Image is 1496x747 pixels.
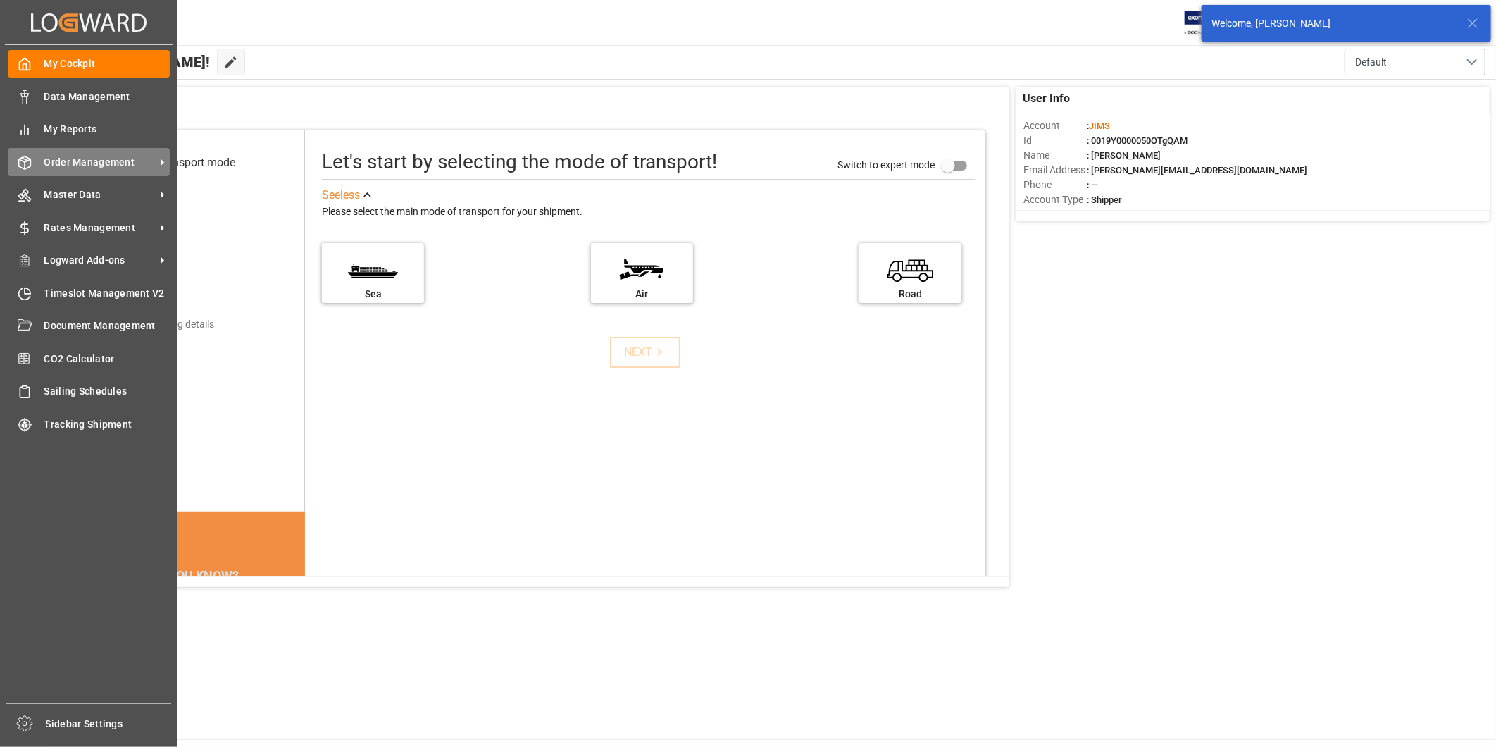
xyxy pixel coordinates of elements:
[837,159,935,171] span: Switch to expert mode
[8,279,170,307] a: Timeslot Management V2
[322,147,717,177] div: Let's start by selecting the mode of transport!
[44,319,170,333] span: Document Management
[44,89,170,104] span: Data Management
[44,352,170,366] span: CO2 Calculator
[1087,121,1110,131] span: :
[44,187,156,202] span: Master Data
[8,378,170,405] a: Sailing Schedules
[598,287,686,302] div: Air
[1089,121,1110,131] span: JIMS
[1355,55,1387,70] span: Default
[79,561,306,591] div: DID YOU KNOW?
[1023,90,1071,107] span: User Info
[44,56,170,71] span: My Cockpit
[126,317,214,332] div: Add shipping details
[1023,192,1087,207] span: Account Type
[1023,163,1087,178] span: Email Address
[44,122,170,137] span: My Reports
[1023,133,1087,148] span: Id
[44,286,170,301] span: Timeslot Management V2
[1087,180,1098,190] span: : —
[322,187,360,204] div: See less
[8,116,170,143] a: My Reports
[624,344,667,361] div: NEXT
[8,410,170,438] a: Tracking Shipment
[1087,150,1161,161] span: : [PERSON_NAME]
[8,82,170,110] a: Data Management
[1023,148,1087,163] span: Name
[322,204,975,221] div: Please select the main mode of transport for your shipment.
[126,154,235,171] div: Select transport mode
[44,155,156,170] span: Order Management
[58,49,210,75] span: Hello [PERSON_NAME]!
[46,717,172,731] span: Sidebar Settings
[1345,49,1485,75] button: open menu
[1023,178,1087,192] span: Phone
[329,287,417,302] div: Sea
[1087,195,1122,205] span: : Shipper
[8,50,170,78] a: My Cockpit
[1185,11,1233,35] img: Exertis%20JAM%20-%20Email%20Logo.jpg_1722504956.jpg
[866,287,954,302] div: Road
[44,417,170,432] span: Tracking Shipment
[44,221,156,235] span: Rates Management
[1211,16,1454,31] div: Welcome, [PERSON_NAME]
[8,345,170,372] a: CO2 Calculator
[1087,165,1307,175] span: : [PERSON_NAME][EMAIL_ADDRESS][DOMAIN_NAME]
[1087,135,1188,146] span: : 0019Y0000050OTgQAM
[610,337,680,368] button: NEXT
[44,384,170,399] span: Sailing Schedules
[1023,118,1087,133] span: Account
[8,312,170,340] a: Document Management
[44,253,156,268] span: Logward Add-ons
